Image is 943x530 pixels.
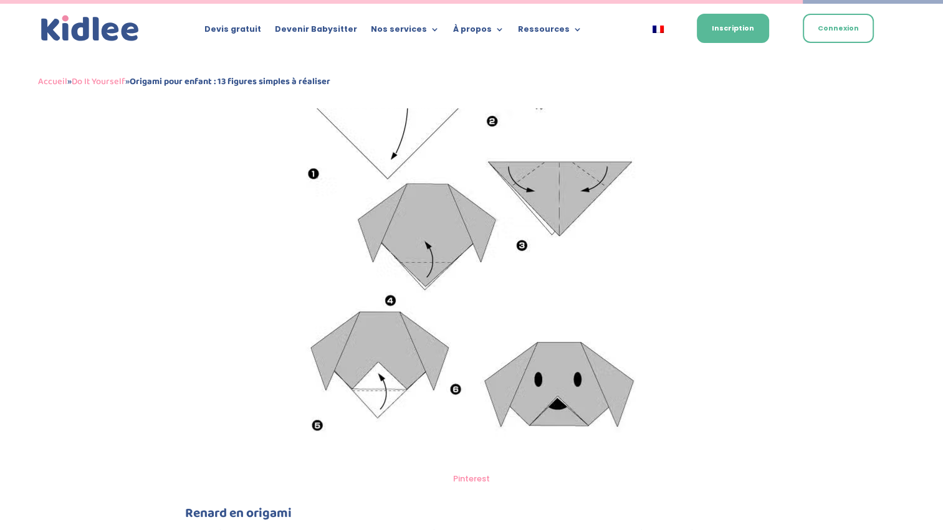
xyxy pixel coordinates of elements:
img: Français [653,26,664,33]
a: Connexion [803,14,874,43]
a: Devis gratuit [204,25,261,39]
img: logo_kidlee_bleu [38,12,142,45]
img: Chien origami pour enfant à réaliser avec les enfants [296,18,648,466]
a: Kidlee Logo [38,12,142,45]
a: Pinterest [453,473,490,485]
a: À propos [453,25,504,39]
a: Ressources [518,25,582,39]
a: Do It Yourself [72,74,125,89]
span: » » [38,74,330,89]
h4: Renard en origami [185,507,759,526]
a: Accueil [38,74,67,89]
a: Devenir Babysitter [275,25,357,39]
a: Inscription [697,14,769,43]
a: Nos services [371,25,439,39]
strong: Origami pour enfant : 13 figures simples à réaliser [130,74,330,89]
